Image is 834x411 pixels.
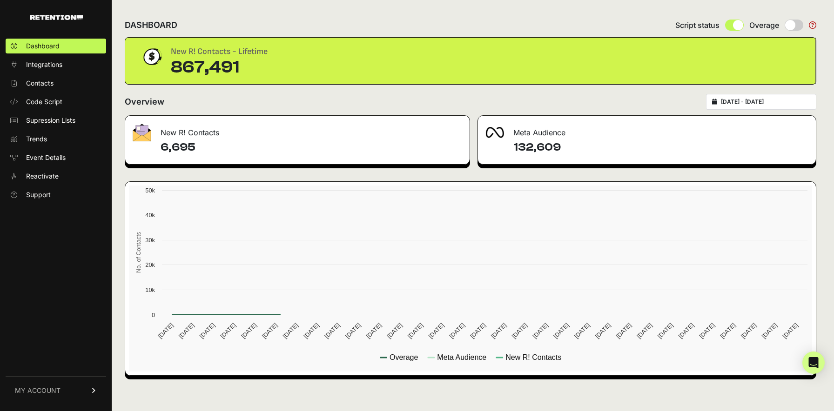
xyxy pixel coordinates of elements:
[6,376,106,404] a: MY ACCOUNT
[26,190,51,199] span: Support
[6,113,106,128] a: Supression Lists
[261,322,279,340] text: [DATE]
[740,322,758,340] text: [DATE]
[26,60,62,69] span: Integrations
[656,322,674,340] text: [DATE]
[390,353,418,361] text: Overage
[385,322,404,340] text: [DATE]
[675,20,720,31] span: Script status
[145,212,155,219] text: 40k
[125,116,470,144] div: New R! Contacts
[635,322,653,340] text: [DATE]
[240,322,258,340] text: [DATE]
[437,353,486,361] text: Meta Audience
[760,322,779,340] text: [DATE]
[513,140,808,155] h4: 132,609
[485,127,504,138] img: fa-meta-2f981b61bb99beabf952f7030308934f19ce035c18b003e963880cc3fabeebb7.png
[26,97,62,106] span: Code Script
[26,153,66,162] span: Event Details
[30,15,83,20] img: Retention.com
[135,232,142,273] text: No. of Contacts
[802,351,825,374] div: Open Intercom Messenger
[6,132,106,146] a: Trends
[26,134,47,144] span: Trends
[365,322,383,340] text: [DATE]
[469,322,487,340] text: [DATE]
[152,312,155,318] text: 0
[406,322,424,340] text: [DATE]
[573,322,591,340] text: [DATE]
[478,116,816,144] div: Meta Audience
[156,322,175,340] text: [DATE]
[177,322,195,340] text: [DATE]
[531,322,550,340] text: [DATE]
[6,39,106,53] a: Dashboard
[6,76,106,91] a: Contacts
[125,95,164,108] h2: Overview
[505,353,561,361] text: New R! Contacts
[6,57,106,72] a: Integrations
[198,322,216,340] text: [DATE]
[145,286,155,293] text: 10k
[698,322,716,340] text: [DATE]
[302,322,320,340] text: [DATE]
[26,79,54,88] span: Contacts
[145,261,155,268] text: 20k
[6,187,106,202] a: Support
[677,322,695,340] text: [DATE]
[6,169,106,184] a: Reactivate
[26,41,60,51] span: Dashboard
[448,322,466,340] text: [DATE]
[26,116,75,125] span: Supression Lists
[145,187,155,194] text: 50k
[219,322,237,340] text: [DATE]
[145,237,155,244] text: 30k
[344,322,362,340] text: [DATE]
[6,150,106,165] a: Event Details
[490,322,508,340] text: [DATE]
[615,322,633,340] text: [DATE]
[511,322,529,340] text: [DATE]
[140,45,163,68] img: dollar-coin-05c43ed7efb7bc0c12610022525b4bbbb207c7efeef5aecc26f025e68dcafac9.png
[26,172,59,181] span: Reactivate
[133,124,151,141] img: fa-envelope-19ae18322b30453b285274b1b8af3d052b27d846a4fbe8435d1a52b978f639a2.png
[125,19,177,32] h2: DASHBOARD
[552,322,570,340] text: [DATE]
[719,322,737,340] text: [DATE]
[171,58,268,77] div: 867,491
[781,322,799,340] text: [DATE]
[15,386,61,395] span: MY ACCOUNT
[282,322,300,340] text: [DATE]
[161,140,462,155] h4: 6,695
[749,20,779,31] span: Overage
[594,322,612,340] text: [DATE]
[171,45,268,58] div: New R! Contacts - Lifetime
[323,322,341,340] text: [DATE]
[427,322,445,340] text: [DATE]
[6,94,106,109] a: Code Script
